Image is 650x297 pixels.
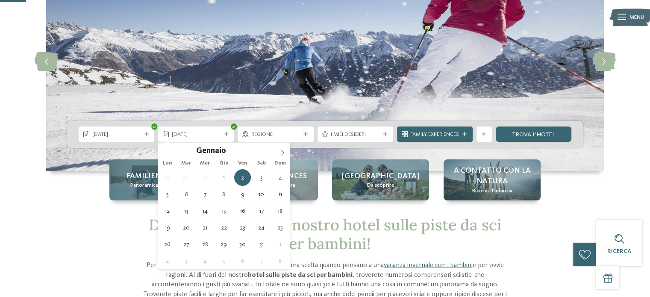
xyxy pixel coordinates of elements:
span: [DATE] [92,131,141,138]
span: [GEOGRAPHIC_DATA] [342,171,419,182]
span: Sab [252,161,271,166]
span: Febbraio 8, 2026 [272,253,288,269]
span: Gennaio 17, 2026 [253,203,270,219]
span: Gennaio 6, 2026 [178,186,194,203]
span: Gennaio 16, 2026 [234,203,251,219]
span: Gennaio 14, 2026 [197,203,213,219]
span: Febbraio 5, 2026 [215,253,232,269]
span: Gennaio 25, 2026 [272,219,288,236]
span: Gennaio 30, 2026 [234,236,251,253]
span: Febbraio 2, 2026 [159,253,176,269]
span: Gennaio 26, 2026 [159,236,176,253]
span: Gennaio 1, 2026 [215,169,232,186]
span: Febbraio 3, 2026 [178,253,194,269]
span: Gennaio 24, 2026 [253,219,270,236]
span: Febbraio 4, 2026 [197,253,213,269]
span: Dicembre 30, 2025 [178,169,194,186]
span: Da scoprire [367,182,394,189]
span: Gennaio [196,147,226,156]
span: Gennaio 23, 2026 [234,219,251,236]
span: [DATE] [172,131,221,138]
span: A contatto con la natura [451,165,533,187]
span: Gennaio 13, 2026 [178,203,194,219]
strong: hotel sulle piste da sci per bambini [248,272,353,279]
span: Gio [215,161,233,166]
span: Mer [196,161,215,166]
span: Dicembre 29, 2025 [159,169,176,186]
span: Gennaio 18, 2026 [272,203,288,219]
span: Gennaio 15, 2026 [215,203,232,219]
span: Mar [177,161,196,166]
span: Gennaio 8, 2026 [215,186,232,203]
span: Ricerca [607,248,631,254]
span: Dov’è che si va? Nel nostro hotel sulle piste da sci per bambini! [148,215,501,253]
span: Lun [158,161,177,166]
span: Gennaio 2, 2026 [234,169,251,186]
span: Regione [251,131,300,138]
span: Febbraio 7, 2026 [253,253,270,269]
span: Gennaio 9, 2026 [234,186,251,203]
span: I miei desideri [331,131,379,138]
span: Febbraio 1, 2026 [272,236,288,253]
span: Family Experiences [410,131,459,138]
span: Gennaio 12, 2026 [159,203,176,219]
a: vacanza invernale con i bambini [383,262,472,269]
span: Gennaio 20, 2026 [178,219,194,236]
input: Year [226,146,254,155]
span: Gennaio 11, 2026 [272,186,288,203]
span: Gennaio 27, 2026 [178,236,194,253]
span: Gennaio 3, 2026 [253,169,270,186]
span: Gennaio 5, 2026 [159,186,176,203]
a: Hotel sulle piste da sci per bambini: divertimento senza confini [GEOGRAPHIC_DATA] Da scoprire [332,159,429,200]
span: Febbraio 6, 2026 [234,253,251,269]
a: Hotel sulle piste da sci per bambini: divertimento senza confini A contatto con la natura Ricordi... [444,159,541,200]
span: Dicembre 31, 2025 [197,169,213,186]
span: Gennaio 28, 2026 [197,236,213,253]
span: Panoramica degli hotel [130,182,185,189]
span: Gennaio 29, 2026 [215,236,232,253]
span: Ricordi d’infanzia [472,187,512,195]
span: Ven [233,161,252,166]
span: Familienhotels [126,171,190,182]
a: Hotel sulle piste da sci per bambini: divertimento senza confini Familienhotels Panoramica degli ... [109,159,206,200]
span: Gennaio 21, 2026 [197,219,213,236]
span: Gennaio 31, 2026 [253,236,270,253]
span: Gennaio 19, 2026 [159,219,176,236]
span: Gennaio 22, 2026 [215,219,232,236]
span: Dom [271,161,290,166]
a: trova l’hotel [496,126,571,142]
span: Gennaio 7, 2026 [197,186,213,203]
span: Gennaio 10, 2026 [253,186,270,203]
span: Gennaio 4, 2026 [272,169,288,186]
